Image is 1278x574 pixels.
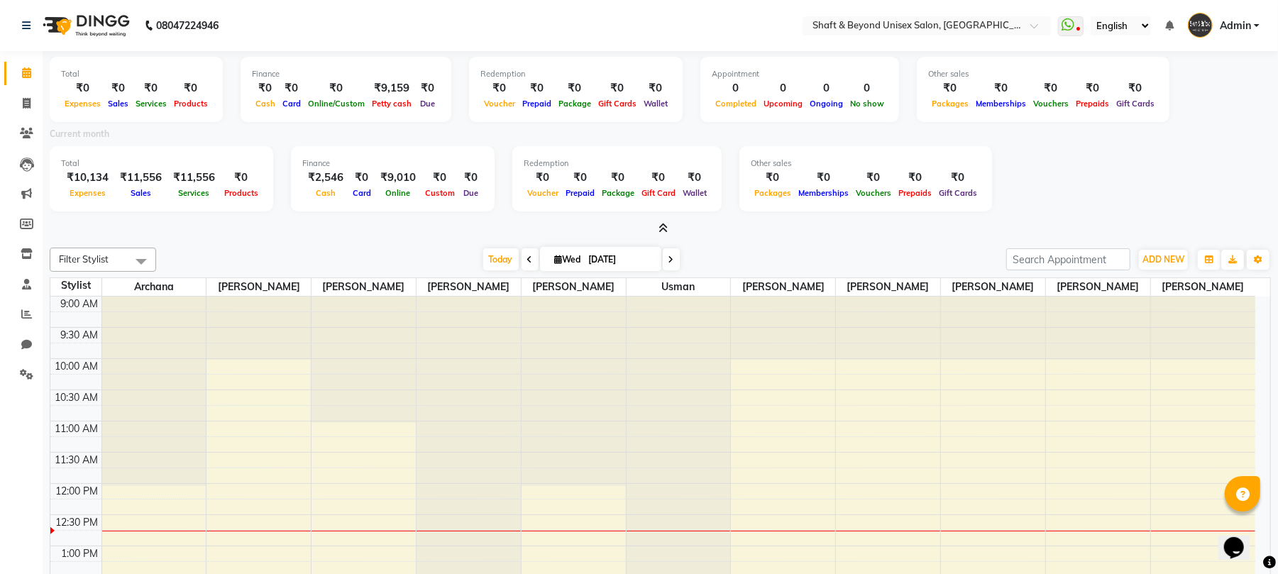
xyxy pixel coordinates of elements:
div: 10:00 AM [53,359,101,374]
div: ₹0 [679,170,710,186]
div: Redemption [524,158,710,170]
div: ₹0 [595,80,640,96]
span: Services [175,188,214,198]
div: Redemption [480,68,671,80]
div: ₹0 [524,170,562,186]
div: Total [61,68,211,80]
span: Cash [252,99,279,109]
span: Gift Cards [595,99,640,109]
span: Gift Card [638,188,679,198]
span: usman [627,278,731,296]
div: 11:30 AM [53,453,101,468]
div: ₹0 [751,170,795,186]
div: ₹0 [895,170,935,186]
div: ₹0 [562,170,598,186]
input: 2025-09-03 [585,249,656,270]
div: 12:30 PM [53,515,101,530]
div: ₹0 [1072,80,1113,96]
span: Cash [312,188,339,198]
span: Sales [104,99,132,109]
span: Packages [928,99,972,109]
div: ₹0 [422,170,458,186]
span: Card [349,188,375,198]
div: ₹0 [415,80,440,96]
b: 08047224946 [156,6,219,45]
span: Online [382,188,414,198]
span: [PERSON_NAME] [206,278,311,296]
div: 9:00 AM [58,297,101,311]
span: Expenses [61,99,104,109]
span: Package [555,99,595,109]
span: [PERSON_NAME] [1151,278,1255,296]
div: ₹11,556 [167,170,221,186]
div: ₹9,010 [375,170,422,186]
span: [PERSON_NAME] [417,278,521,296]
span: Admin [1220,18,1251,33]
span: Wed [551,254,585,265]
div: ₹0 [638,170,679,186]
div: ₹0 [304,80,368,96]
span: Custom [422,188,458,198]
div: ₹0 [458,170,483,186]
div: ₹10,134 [61,170,114,186]
div: ₹0 [104,80,132,96]
span: Prepaids [895,188,935,198]
span: Package [598,188,638,198]
div: 1:00 PM [59,546,101,561]
iframe: chat widget [1218,517,1264,560]
span: Vouchers [852,188,895,198]
span: Wallet [679,188,710,198]
span: Due [417,99,439,109]
div: ₹0 [935,170,981,186]
span: Memberships [795,188,852,198]
span: Card [279,99,304,109]
span: Gift Cards [1113,99,1158,109]
span: Voucher [480,99,519,109]
div: ₹0 [555,80,595,96]
span: Due [460,188,482,198]
div: 0 [847,80,888,96]
div: ₹0 [132,80,170,96]
span: Wallet [640,99,671,109]
div: ₹11,556 [114,170,167,186]
span: Vouchers [1030,99,1072,109]
span: [PERSON_NAME] [312,278,416,296]
span: Prepaids [1072,99,1113,109]
span: Today [483,248,519,270]
div: Other sales [751,158,981,170]
span: Products [170,99,211,109]
span: Upcoming [760,99,806,109]
span: Services [132,99,170,109]
div: ₹0 [221,170,262,186]
div: ₹0 [480,80,519,96]
span: [PERSON_NAME] [941,278,1045,296]
div: ₹0 [640,80,671,96]
div: ₹0 [349,170,375,186]
div: ₹0 [598,170,638,186]
div: Finance [302,158,483,170]
div: ₹0 [852,170,895,186]
input: Search Appointment [1006,248,1130,270]
div: ₹9,159 [368,80,415,96]
div: ₹0 [795,170,852,186]
div: ₹0 [928,80,972,96]
span: [PERSON_NAME] [731,278,835,296]
span: No show [847,99,888,109]
div: ₹0 [519,80,555,96]
span: Memberships [972,99,1030,109]
div: 11:00 AM [53,421,101,436]
div: ₹0 [61,80,104,96]
span: Products [221,188,262,198]
button: ADD NEW [1139,250,1188,270]
span: Packages [751,188,795,198]
span: ADD NEW [1142,254,1184,265]
span: [PERSON_NAME] [522,278,626,296]
img: Admin [1188,13,1213,38]
span: Expenses [66,188,109,198]
div: 12:00 PM [53,484,101,499]
img: logo [36,6,133,45]
div: ₹2,546 [302,170,349,186]
div: ₹0 [972,80,1030,96]
div: ₹0 [170,80,211,96]
div: ₹0 [1030,80,1072,96]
